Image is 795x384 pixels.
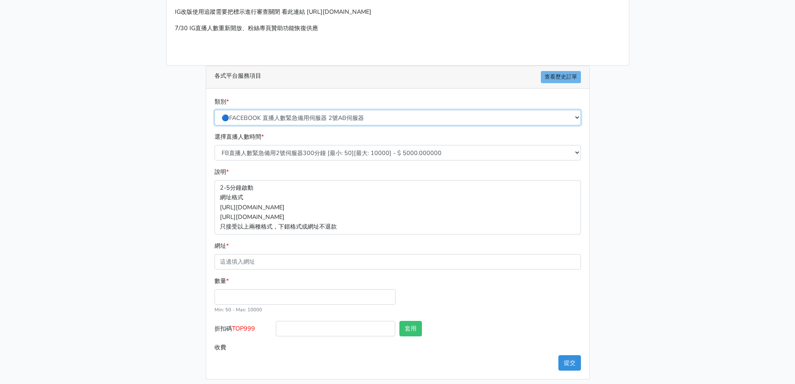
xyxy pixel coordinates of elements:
label: 說明 [215,167,229,177]
label: 類別 [215,97,229,107]
label: 數量 [215,276,229,286]
button: 套用 [399,321,422,336]
input: 這邊填入網址 [215,254,581,270]
small: Min: 50 - Max: 10000 [215,306,262,313]
a: 查看歷史訂單 [541,71,581,83]
label: 網址 [215,241,229,251]
button: 提交 [558,355,581,371]
p: 2-5分鐘啟動 網址格式 [URL][DOMAIN_NAME] [URL][DOMAIN_NAME] 只接受以上兩種格式，下錯格式或網址不退款 [215,180,581,234]
label: 折扣碼 [212,321,274,340]
p: 7/30 IG直播人數重新開放、粉絲專頁贊助功能恢復供應 [175,23,621,33]
span: TOP999 [232,324,255,333]
label: 收費 [212,340,274,355]
div: 各式平台服務項目 [206,66,589,89]
p: IG改版使用追蹤需要把標示進行審查關閉 看此連結 [URL][DOMAIN_NAME] [175,7,621,17]
label: 選擇直播人數時間 [215,132,264,142]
